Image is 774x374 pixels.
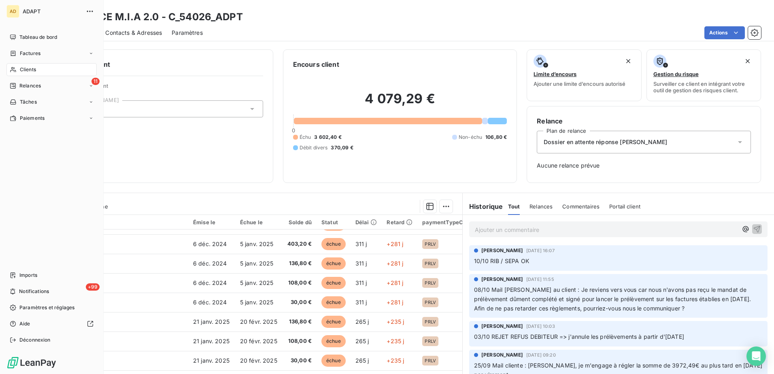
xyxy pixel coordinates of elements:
div: AD [6,5,19,18]
span: échue [321,355,346,367]
span: 311 j [355,260,367,267]
span: Débit divers [300,144,328,151]
h6: Historique [463,202,503,211]
span: échue [321,257,346,270]
div: Solde dû [287,219,312,225]
span: PRLV [425,242,436,246]
span: +235 j [387,338,404,344]
span: 21 janv. 2025 [193,318,230,325]
span: Contacts & Adresses [105,29,162,37]
span: Relances [529,203,553,210]
span: [PERSON_NAME] [481,247,523,254]
span: Paramètres [172,29,203,37]
h2: 4 079,29 € [293,91,507,115]
span: Commentaires [562,203,600,210]
span: Relances [19,82,41,89]
span: Échu [300,134,311,141]
span: 108,00 € [287,279,312,287]
span: +281 j [387,299,403,306]
span: 30,00 € [287,357,312,365]
span: PRLV [425,300,436,305]
span: Déconnexion [19,336,51,344]
span: 20 févr. 2025 [240,357,277,364]
span: 370,09 € [331,144,353,151]
div: Échue le [240,219,277,225]
span: [DATE] 16:07 [526,248,555,253]
span: 21 janv. 2025 [193,338,230,344]
span: Propriétés Client [65,83,263,94]
span: Imports [19,272,37,279]
span: Gestion du risque [653,71,699,77]
div: Référence [56,219,183,226]
span: PRLV [425,358,436,363]
span: [PERSON_NAME] [481,351,523,359]
span: 6 déc. 2024 [193,299,227,306]
span: +281 j [387,279,403,286]
span: 20 févr. 2025 [240,338,277,344]
span: 11 [91,78,100,85]
span: 6 déc. 2024 [193,260,227,267]
span: 311 j [355,279,367,286]
span: +99 [86,283,100,291]
span: +281 j [387,260,403,267]
span: 403,20 € [287,240,312,248]
span: +235 j [387,357,404,364]
button: Limite d’encoursAjouter une limite d’encours autorisé [527,49,641,101]
span: 136,80 € [287,259,312,268]
span: 6 déc. 2024 [193,240,227,247]
span: Paramètres et réglages [19,304,74,311]
span: [PERSON_NAME] [481,323,523,330]
span: 106,80 € [485,134,507,141]
span: Limite d’encours [534,71,576,77]
span: échue [321,277,346,289]
div: Émise le [193,219,230,225]
span: Paiements [20,115,45,122]
span: échue [321,335,346,347]
span: 311 j [355,240,367,247]
span: 21 janv. 2025 [193,357,230,364]
span: 265 j [355,338,369,344]
span: Surveiller ce client en intégrant votre outil de gestion des risques client. [653,81,754,93]
span: Portail client [609,203,640,210]
button: Actions [704,26,745,39]
span: Afin de ne pas retarder ces règlements, pourriez-vous nous le communiquer ? [474,305,685,312]
h3: AGENCE M.I.A 2.0 - C_54026_ADPT [71,10,243,24]
span: 10/10 RIB / SEPA OK [474,257,529,264]
h6: Informations client [49,59,263,69]
span: Dossier en attente réponse [PERSON_NAME] [544,138,667,146]
div: Statut [321,219,346,225]
span: [DATE] 11:55 [526,277,554,282]
div: Délai [355,219,377,225]
span: Ajouter une limite d’encours autorisé [534,81,625,87]
span: 5 janv. 2025 [240,299,274,306]
span: Aide [19,320,30,327]
span: 136,80 € [287,318,312,326]
span: PRLV [425,261,436,266]
div: Open Intercom Messenger [746,346,766,366]
span: PRLV [425,339,436,344]
span: [DATE] 09:20 [526,353,556,357]
span: Tableau de bord [19,34,57,41]
span: Tout [508,203,520,210]
span: Aucune relance prévue [537,161,751,170]
a: Aide [6,317,97,330]
div: Retard [387,219,413,225]
div: paymentTypeCode [422,219,473,225]
span: 0 [292,127,295,134]
span: 3 602,40 € [314,134,342,141]
span: 30,00 € [287,298,312,306]
span: échue [321,296,346,308]
span: 265 j [355,357,369,364]
span: 5 janv. 2025 [240,260,274,267]
span: 108,00 € [287,337,312,345]
span: 5 janv. 2025 [240,279,274,286]
span: [DATE] 10:03 [526,324,555,329]
span: 265 j [355,318,369,325]
span: 03/10 REJET REFUS DEBITEUR => j'annule les prélèvements à partir d'[DATE] [474,333,684,340]
h6: Relance [537,116,751,126]
span: PRLV [425,319,436,324]
span: Factures [20,50,40,57]
span: Non-échu [459,134,482,141]
span: PRLV [425,280,436,285]
span: +235 j [387,318,404,325]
